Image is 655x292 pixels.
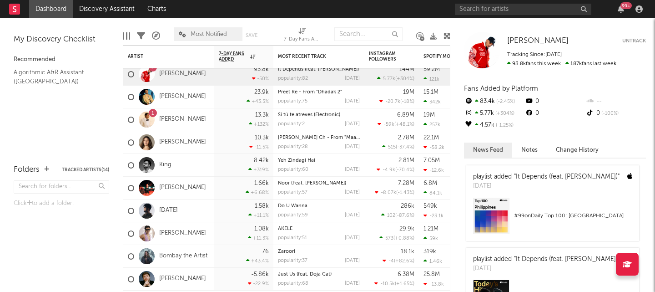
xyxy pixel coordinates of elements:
div: ( ) [382,144,414,150]
a: Algorithmic A&R Assistant ([GEOGRAPHIC_DATA]) [14,67,100,86]
div: +6.68 % [246,190,269,195]
div: -13.8k [423,281,444,287]
span: -8.07k [381,190,396,195]
div: 93.8k [254,67,269,72]
a: [PERSON_NAME] [159,184,206,192]
div: Tere Ishq Ch - From "Maa Jaye" [278,135,360,140]
div: Instagram Followers [369,51,401,62]
div: +11.3 % [248,235,269,241]
span: -1.25 % [494,123,514,128]
div: 15.1M [423,89,438,95]
div: Artist [128,54,196,59]
div: Filters [137,23,145,49]
div: +43.5 % [247,98,269,104]
a: "It Depends (feat. [PERSON_NAME])" [514,174,620,180]
div: -22.9 % [248,281,269,287]
a: It Depends (feat. [PERSON_NAME]) [278,67,359,72]
span: 187k fans last week [507,61,616,67]
button: Notes [512,143,547,158]
span: -20.7k [385,99,400,104]
div: 7.05M [423,158,440,164]
div: Si tú te atreves (Electronic) [278,113,360,118]
span: -59k [383,122,394,127]
div: +132 % [249,121,269,127]
span: Tracking Since: [DATE] [507,52,562,57]
div: Click to add a folder. [14,198,109,209]
div: ( ) [377,76,414,82]
div: -12.6k [423,167,444,173]
button: News Feed [464,143,512,158]
div: 83.4k [464,96,524,108]
div: 257k [423,122,440,128]
div: -11.5 % [249,144,269,150]
a: "It Depends (feat. [PERSON_NAME])" [514,256,620,262]
div: 4.57k [464,119,524,131]
span: -2.45 % [495,99,515,104]
div: 10.3k [255,135,269,141]
div: +11.1 % [248,212,269,218]
div: -5.86k [251,272,269,277]
div: Edit Columns [123,23,130,49]
div: 1.08k [254,226,269,232]
div: 6.8M [423,180,437,186]
div: 99 + [620,2,632,9]
div: +43.4 % [246,258,269,264]
div: ( ) [374,281,414,287]
div: 84.1k [423,190,442,196]
div: Most Recent Track [278,54,346,59]
div: playlist added [473,255,620,264]
div: ( ) [379,235,414,241]
div: popularity: 28 [278,144,308,149]
div: 2.81M [398,158,414,164]
div: -58.2k [423,144,444,150]
div: # 99 on Daily Top 100: [GEOGRAPHIC_DATA] [514,210,632,221]
div: It Depends (feat. Bryson Tiller) [278,67,360,72]
div: ( ) [378,121,414,127]
div: 1.46k [423,258,442,264]
div: +319 % [248,167,269,173]
div: [DATE] [345,281,360,286]
a: [PERSON_NAME] Ch - From "Maa Jaye" [278,135,370,140]
div: 13.3k [255,112,269,118]
span: -18 % [402,99,413,104]
button: Save [246,33,257,38]
div: [DATE] [345,236,360,241]
a: Preet Re - From "Dhadak 2" [278,90,342,95]
input: Search for artists [455,4,591,15]
span: 7-Day Fans Added [219,51,248,62]
div: [DATE] [473,182,620,191]
a: [PERSON_NAME] [159,275,206,283]
div: Folders [14,164,40,175]
div: 29.9k [399,226,414,232]
a: Yeh Zindagi Hai [278,158,315,163]
div: [DATE] [473,264,620,273]
div: 6.38M [398,272,414,277]
div: [DATE] [345,213,360,218]
a: [DATE] [159,207,178,215]
div: Just Us (feat. Doja Cat) [278,272,360,277]
div: [DATE] [345,144,360,149]
div: 7-Day Fans Added (7-Day Fans Added) [284,34,320,45]
div: 76 [262,249,269,255]
span: +82.6 % [395,259,413,264]
div: popularity: 75 [278,99,307,104]
a: [PERSON_NAME] [159,138,206,146]
input: Search for folders... [14,180,109,194]
div: 0 [585,108,646,119]
span: 573 [385,236,393,241]
div: 286k [401,203,414,209]
div: Do U Wanna [278,204,360,209]
a: King [159,161,171,169]
button: Change History [547,143,608,158]
span: +1.65 % [396,282,413,287]
div: Recommended [14,54,109,65]
span: -100 % [600,111,619,116]
div: 1.21M [423,226,438,232]
span: [PERSON_NAME] [507,37,569,45]
div: -23.1k [423,213,443,219]
div: 144M [399,67,414,72]
div: 121k [423,76,439,82]
div: 7.28M [398,180,414,186]
div: popularity: 57 [278,190,307,195]
div: 1.66k [254,180,269,186]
